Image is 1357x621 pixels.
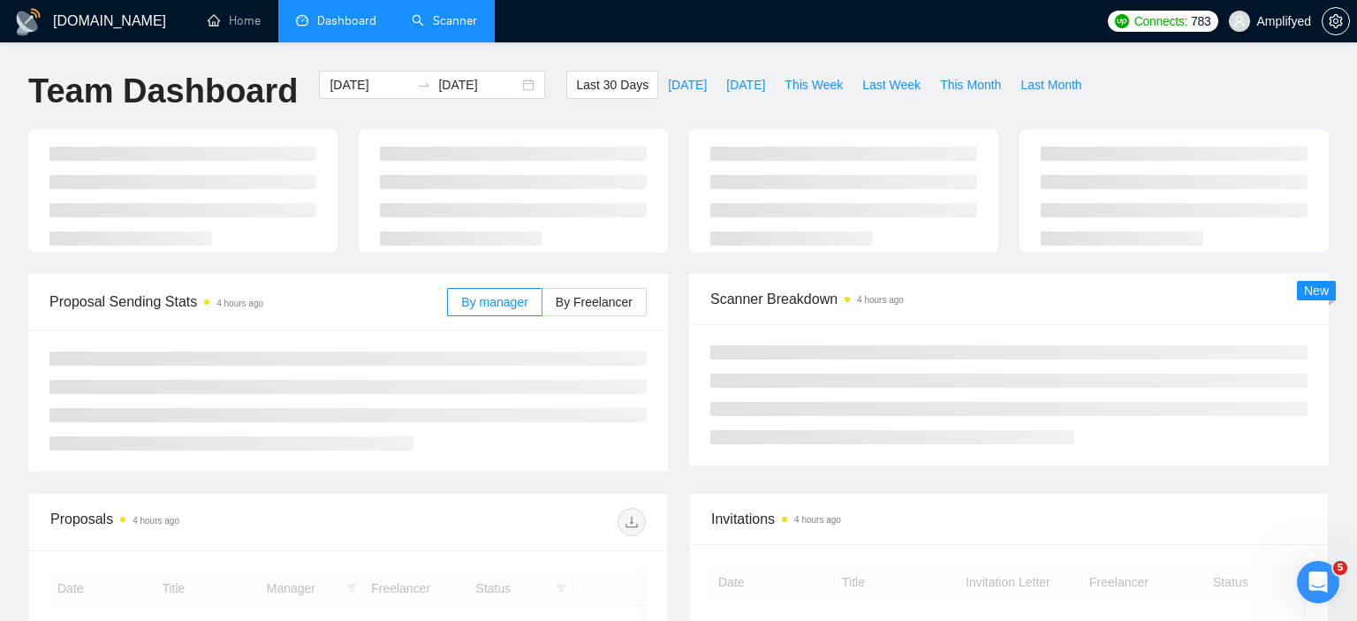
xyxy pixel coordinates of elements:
[1191,11,1210,31] span: 783
[930,71,1011,99] button: This Month
[658,71,716,99] button: [DATE]
[556,295,633,309] span: By Freelancer
[1020,75,1081,95] span: Last Month
[940,75,1001,95] span: This Month
[417,78,431,92] span: to
[853,71,930,99] button: Last Week
[1323,14,1349,28] span: setting
[28,71,298,112] h1: Team Dashboard
[133,516,179,526] time: 4 hours ago
[1233,15,1246,27] span: user
[668,75,707,95] span: [DATE]
[1322,14,1350,28] a: setting
[710,288,1308,310] span: Scanner Breakdown
[716,71,775,99] button: [DATE]
[576,75,648,95] span: Last 30 Days
[1134,11,1187,31] span: Connects:
[412,13,477,28] a: searchScanner
[216,299,263,308] time: 4 hours ago
[726,75,765,95] span: [DATE]
[775,71,853,99] button: This Week
[1333,561,1347,575] span: 5
[49,291,447,313] span: Proposal Sending Stats
[794,515,841,525] time: 4 hours ago
[50,508,348,536] div: Proposals
[417,78,431,92] span: swap-right
[1115,14,1129,28] img: upwork-logo.png
[208,13,261,28] a: homeHome
[330,75,410,95] input: Start date
[862,75,921,95] span: Last Week
[1297,561,1339,603] iframe: Intercom live chat
[438,75,519,95] input: End date
[14,8,42,36] img: logo
[785,75,843,95] span: This Week
[461,295,527,309] span: By manager
[296,14,308,27] span: dashboard
[711,508,1307,530] span: Invitations
[857,295,904,305] time: 4 hours ago
[1011,71,1091,99] button: Last Month
[1304,284,1329,298] span: New
[317,13,376,28] span: Dashboard
[1322,7,1350,35] button: setting
[566,71,658,99] button: Last 30 Days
